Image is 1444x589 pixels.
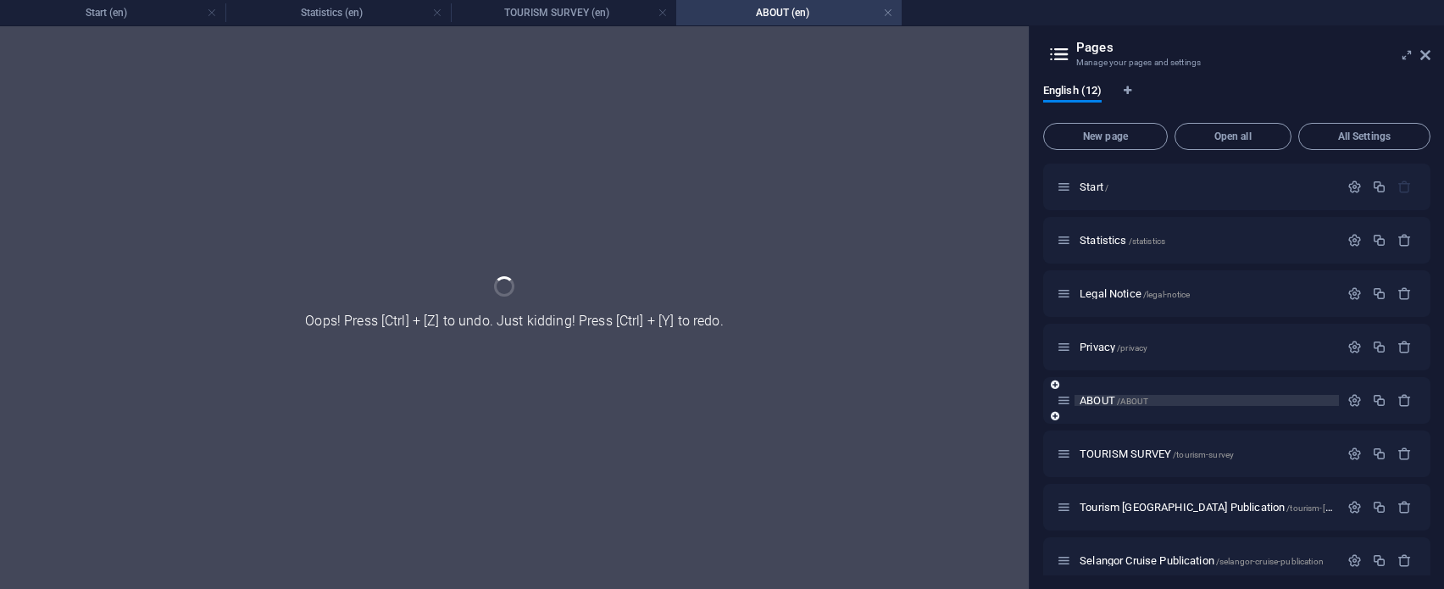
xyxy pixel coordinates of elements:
[1372,286,1386,301] div: Duplicate
[1075,502,1339,513] div: Tourism [GEOGRAPHIC_DATA] Publication/tourism-[GEOGRAPHIC_DATA]-publication
[676,3,902,22] h4: ABOUT (en)
[1372,553,1386,568] div: Duplicate
[1080,181,1108,193] span: Start
[1051,131,1160,142] span: New page
[1075,288,1339,299] div: Legal Notice/legal-notice
[1397,340,1412,354] div: Remove
[1397,500,1412,514] div: Remove
[1075,342,1339,353] div: Privacy/privacy
[1075,395,1339,406] div: ABOUT/ABOUT
[1347,393,1362,408] div: Settings
[1173,450,1234,459] span: /tourism-survey
[1043,84,1430,116] div: Language Tabs
[1298,123,1430,150] button: All Settings
[1143,290,1191,299] span: /legal-notice
[1397,447,1412,461] div: Remove
[1080,554,1324,567] span: Click to open page
[451,3,676,22] h4: TOURISM SURVEY (en)
[1075,448,1339,459] div: TOURISM SURVEY/tourism-survey
[1080,287,1190,300] span: Legal Notice
[1397,180,1412,194] div: The startpage cannot be deleted
[1372,447,1386,461] div: Duplicate
[1129,236,1166,246] span: /statistics
[1397,286,1412,301] div: Remove
[1105,183,1108,192] span: /
[225,3,451,22] h4: Statistics (en)
[1372,393,1386,408] div: Duplicate
[1075,555,1339,566] div: Selangor Cruise Publication/selangor-cruise-publication
[1080,341,1147,353] span: Click to open page
[1216,557,1324,566] span: /selangor-cruise-publication
[1347,233,1362,247] div: Settings
[1182,131,1284,142] span: Open all
[1075,181,1339,192] div: Start/
[1076,40,1430,55] h2: Pages
[1043,81,1102,104] span: English (12)
[1347,447,1362,461] div: Settings
[1306,131,1423,142] span: All Settings
[1347,286,1362,301] div: Settings
[1080,394,1148,407] span: ABOUT
[1075,235,1339,246] div: Statistics/statistics
[1372,340,1386,354] div: Duplicate
[1076,55,1397,70] h3: Manage your pages and settings
[1117,343,1147,353] span: /privacy
[1043,123,1168,150] button: New page
[1347,180,1362,194] div: Settings
[1397,553,1412,568] div: Remove
[1347,340,1362,354] div: Settings
[1372,233,1386,247] div: Duplicate
[1347,500,1362,514] div: Settings
[1117,397,1148,406] span: /ABOUT
[1372,180,1386,194] div: Duplicate
[1080,234,1165,247] span: Click to open page
[1347,553,1362,568] div: Settings
[1080,447,1234,460] span: Click to open page
[1397,233,1412,247] div: Remove
[1372,500,1386,514] div: Duplicate
[1175,123,1291,150] button: Open all
[1397,393,1412,408] div: Remove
